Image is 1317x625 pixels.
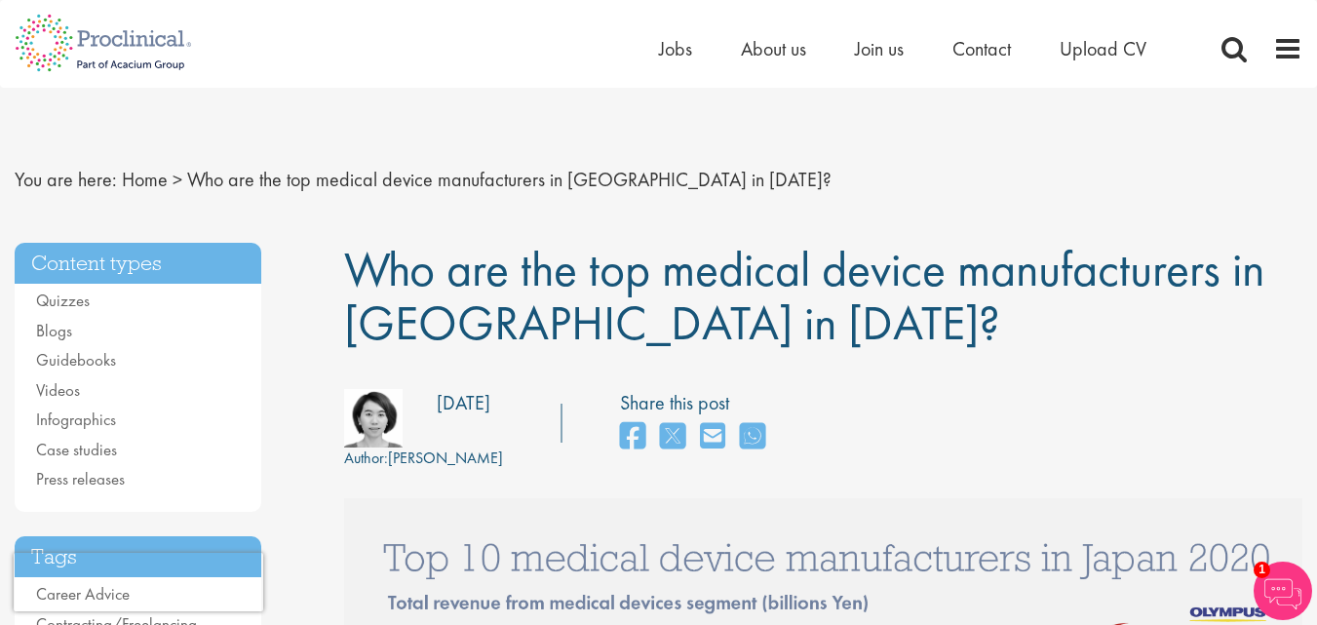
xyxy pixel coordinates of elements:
a: Join us [855,36,904,61]
h3: Content types [15,243,261,285]
img: Chatbot [1254,562,1312,620]
a: share on email [700,416,725,458]
a: About us [741,36,806,61]
a: Quizzes [36,290,90,311]
a: Jobs [659,36,692,61]
img: 801bafe2-1c15-4c35-db46-08d8757b2c12 [344,389,403,448]
a: Press releases [36,468,125,489]
a: breadcrumb link [122,167,168,192]
span: Author: [344,448,388,468]
a: Guidebooks [36,349,116,371]
a: Videos [36,379,80,401]
a: Case studies [36,439,117,460]
div: [PERSON_NAME] [344,448,503,470]
iframe: reCAPTCHA [14,553,263,611]
a: Blogs [36,320,72,341]
a: Upload CV [1060,36,1146,61]
span: 1 [1254,562,1270,578]
a: Contact [952,36,1011,61]
span: Who are the top medical device manufacturers in [GEOGRAPHIC_DATA] in [DATE]? [187,167,832,192]
a: share on twitter [660,416,685,458]
div: [DATE] [437,389,490,417]
a: Infographics [36,409,116,430]
a: share on facebook [620,416,645,458]
a: share on whats app [740,416,765,458]
label: Share this post [620,389,775,417]
span: > [173,167,182,192]
span: Who are the top medical device manufacturers in [GEOGRAPHIC_DATA] in [DATE]? [344,238,1264,354]
span: You are here: [15,167,117,192]
h3: Tags [15,536,261,578]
